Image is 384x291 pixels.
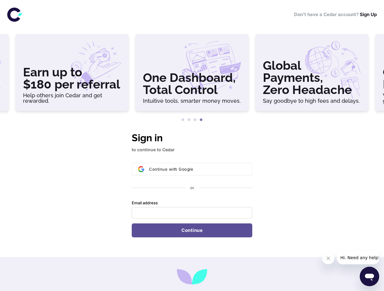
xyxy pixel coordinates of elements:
button: 1 [180,117,186,123]
button: Continue [132,223,252,237]
iframe: Message from company [337,251,379,264]
h6: Help others join Cedar and get rewarded. [23,93,121,104]
a: Sign Up [360,12,377,17]
h3: One Dashboard, Total Control [143,72,241,96]
h6: Don’t have a Cedar account? [294,11,377,18]
h1: Sign in [132,131,252,145]
label: Email address [132,200,158,206]
p: or [190,185,194,191]
button: 2 [186,117,192,123]
iframe: Close message [322,252,334,264]
span: Hi. Need any help? [4,4,44,9]
button: 4 [198,117,204,123]
h6: Intuitive tools, smarter money moves. [143,98,241,104]
span: Continue with Google [149,167,193,172]
img: Sign in with Google [138,166,144,172]
iframe: Button to launch messaging window [360,267,379,286]
button: Sign in with GoogleContinue with Google [132,163,252,176]
h6: Say goodbye to high fees and delays. [263,98,361,104]
h3: Global Payments, Zero Headache [263,59,361,96]
p: to continue to Cedar [132,146,252,153]
button: 3 [192,117,198,123]
h3: Earn up to $180 per referral [23,66,121,90]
